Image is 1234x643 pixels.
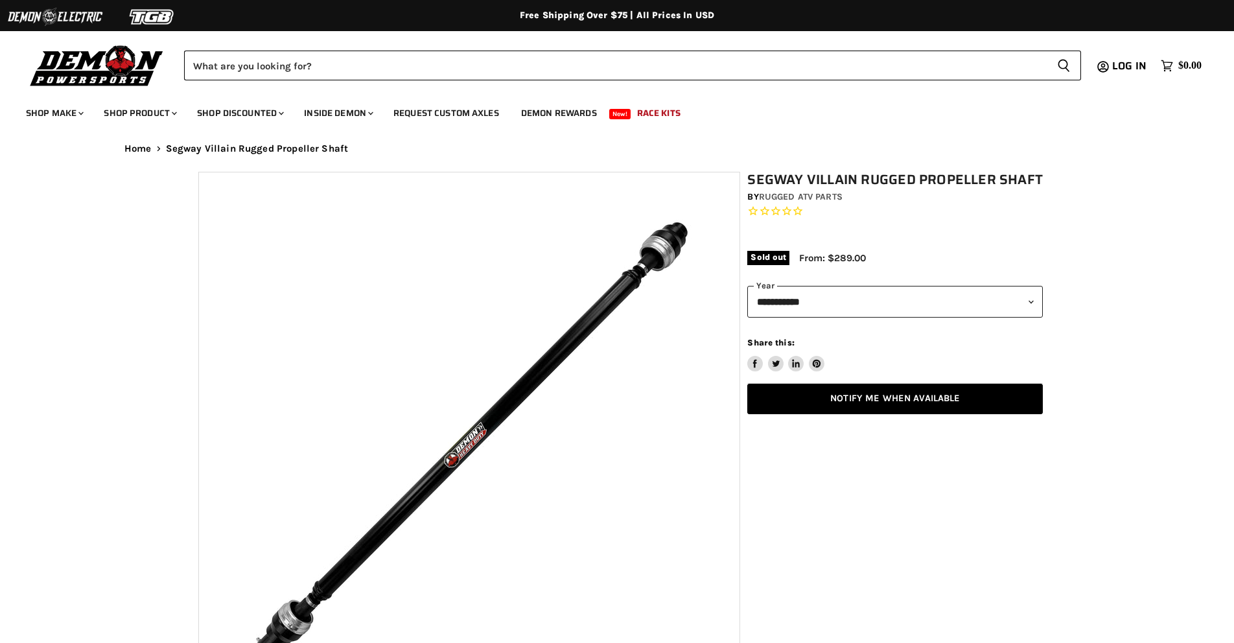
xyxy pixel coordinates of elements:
[99,10,1135,21] div: Free Shipping Over $75 | All Prices In USD
[1047,51,1081,80] button: Search
[124,143,152,154] a: Home
[384,100,509,126] a: Request Custom Axles
[1106,60,1154,72] a: Log in
[6,5,104,29] img: Demon Electric Logo 2
[609,109,631,119] span: New!
[747,384,1043,414] a: Notify Me When Available
[184,51,1047,80] input: Search
[511,100,607,126] a: Demon Rewards
[747,205,1043,218] span: Rated 0.0 out of 5 stars 0 reviews
[26,42,168,88] img: Demon Powersports
[99,143,1135,154] nav: Breadcrumbs
[1154,56,1208,75] a: $0.00
[187,100,292,126] a: Shop Discounted
[747,190,1043,204] div: by
[747,251,789,265] span: Sold out
[747,172,1043,188] h1: Segway Villain Rugged Propeller Shaft
[799,252,866,264] span: From: $289.00
[16,95,1198,126] ul: Main menu
[759,191,843,202] a: Rugged ATV Parts
[747,286,1043,318] select: year
[1178,60,1202,72] span: $0.00
[184,51,1081,80] form: Product
[627,100,690,126] a: Race Kits
[1112,58,1147,74] span: Log in
[747,337,824,371] aside: Share this:
[104,5,201,29] img: TGB Logo 2
[166,143,349,154] span: Segway Villain Rugged Propeller Shaft
[747,338,794,347] span: Share this:
[294,100,381,126] a: Inside Demon
[16,100,91,126] a: Shop Make
[94,100,185,126] a: Shop Product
